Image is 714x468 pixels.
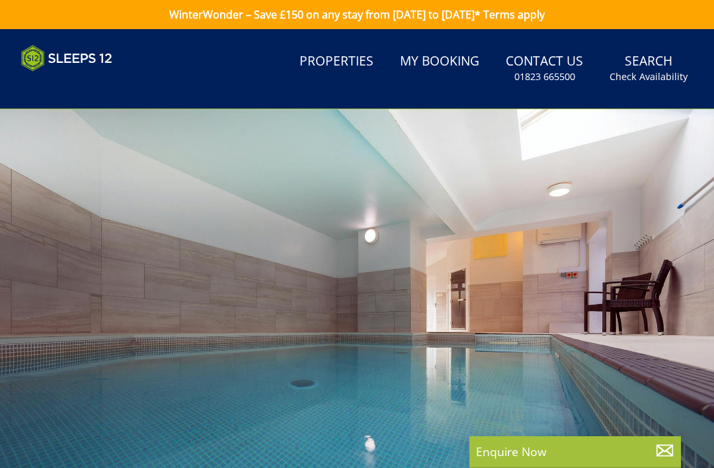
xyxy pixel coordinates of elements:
a: SearchCheck Availability [604,47,693,90]
a: Contact Us01823 665500 [500,47,588,90]
small: 01823 665500 [514,70,575,83]
a: My Booking [395,47,485,77]
img: Sleeps 12 [21,45,112,71]
a: Properties [294,47,379,77]
p: Enquire Now [476,443,674,460]
small: Check Availability [610,70,688,83]
iframe: Customer reviews powered by Trustpilot [15,79,153,91]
